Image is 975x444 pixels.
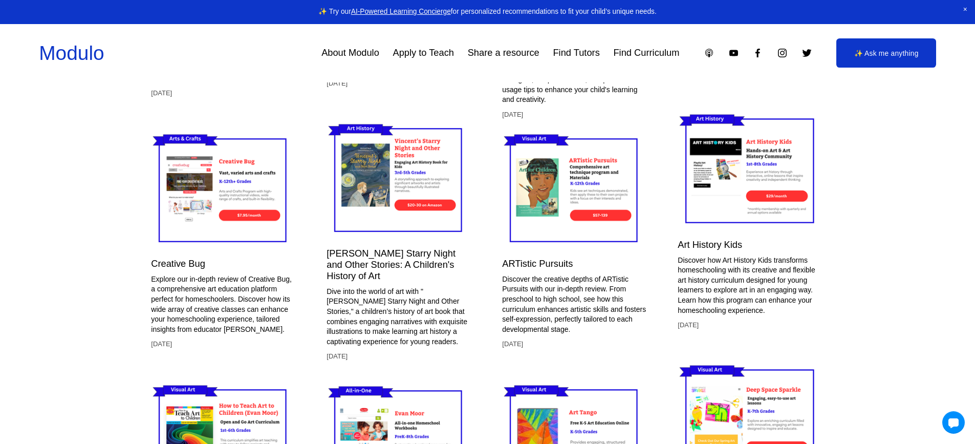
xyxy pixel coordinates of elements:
[553,44,599,62] a: Find Tutors
[678,239,742,250] a: Art History Kids
[351,8,451,15] a: AI-Powered Learning Concierge
[502,129,647,250] img: ARTistic Pursuits
[502,274,647,335] p: Discover the creative depths of ARTistic Pursuits with our in-depth review. From preschool to hig...
[704,48,714,58] a: Apple Podcasts
[502,258,573,269] a: ARTistic Pursuits
[327,352,348,361] time: [DATE]
[393,44,454,62] a: Apply to Teach
[678,109,824,231] img: Art History Kids
[151,129,296,250] img: Creative Bug
[752,48,763,58] a: Facebook
[502,110,523,119] time: [DATE]
[613,44,679,62] a: Find Curriculum
[801,48,812,58] a: Twitter
[502,340,523,349] time: [DATE]
[151,89,172,98] time: [DATE]
[327,119,471,240] img: Vincent's Starry Night and Other Stories: A Children's History of Art
[151,258,205,269] a: Creative Bug
[777,48,788,58] a: Instagram
[678,321,699,330] time: [DATE]
[327,79,348,88] time: [DATE]
[728,48,739,58] a: YouTube
[327,248,456,281] a: [PERSON_NAME] Starry Night and Other Stories: A Children's History of Art
[468,44,539,62] a: Share a resource
[151,340,172,349] time: [DATE]
[321,44,379,62] a: About Modulo
[327,287,471,347] p: Dive into the world of art with "[PERSON_NAME] Starry Night and Other Stories," a children’s hist...
[39,42,104,64] a: Modulo
[151,274,296,335] p: Explore our in-depth review of Creative Bug, a comprehensive art education platform perfect for h...
[678,256,824,316] p: Discover how Art History Kids transforms homeschooling with its creative and flexible art history...
[836,38,936,68] a: ✨ Ask me anything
